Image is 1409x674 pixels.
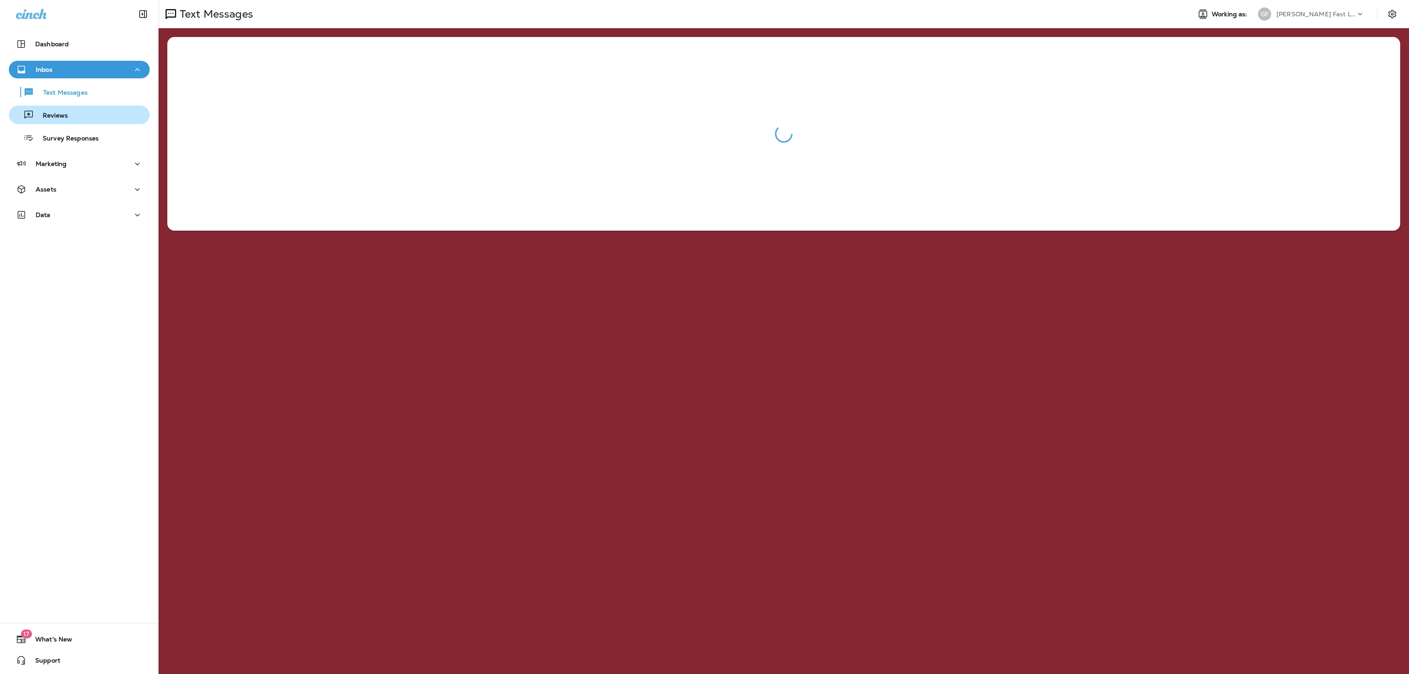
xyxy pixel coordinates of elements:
button: Collapse Sidebar [131,5,155,23]
p: [PERSON_NAME] Fast Lube dba [PERSON_NAME] [1276,11,1356,18]
button: Survey Responses [9,129,150,147]
button: Dashboard [9,35,150,53]
button: Assets [9,180,150,198]
p: Text Messages [176,7,253,21]
button: Text Messages [9,83,150,101]
button: Reviews [9,106,150,124]
span: What's New [26,636,72,646]
p: Data [36,211,51,218]
p: Assets [36,186,56,193]
button: 17What's New [9,630,150,648]
p: Survey Responses [34,135,99,143]
span: Support [26,657,60,667]
button: Support [9,652,150,669]
p: Inbox [36,66,52,73]
button: Data [9,206,150,224]
span: Working as: [1212,11,1249,18]
button: Marketing [9,155,150,173]
p: Text Messages [34,89,88,97]
p: Dashboard [35,41,69,48]
p: Marketing [36,160,66,167]
span: 17 [21,630,32,638]
button: Settings [1384,6,1400,22]
button: Inbox [9,61,150,78]
div: GF [1258,7,1271,21]
p: Reviews [34,112,68,120]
